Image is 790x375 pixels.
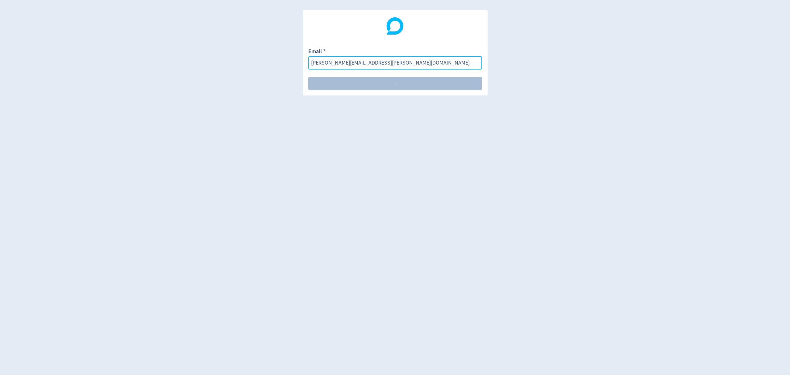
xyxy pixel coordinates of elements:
[393,81,394,86] span: ·
[308,77,482,90] button: ···
[394,81,396,86] span: ·
[386,17,404,35] img: Digivizer Logo
[396,81,397,86] span: ·
[308,48,326,56] label: Email *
